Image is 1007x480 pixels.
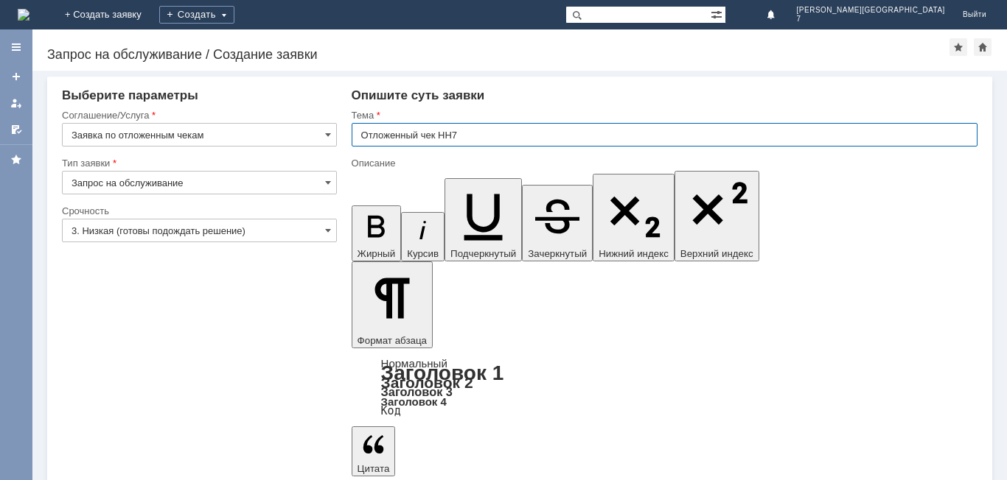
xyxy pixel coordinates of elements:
[4,65,28,88] a: Создать заявку
[352,426,396,476] button: Цитата
[711,7,725,21] span: Расширенный поиск
[599,248,669,259] span: Нижний индекс
[62,88,198,102] span: Выберите параметры
[352,88,485,102] span: Опишите суть заявки
[352,205,402,261] button: Жирный
[593,174,675,261] button: Нижний индекс
[352,359,978,416] div: Формат абзаца
[358,463,390,474] span: Цитата
[522,185,593,261] button: Зачеркнутый
[18,9,29,21] a: Перейти на домашнюю страницу
[62,206,334,216] div: Срочность
[401,212,445,261] button: Курсив
[450,248,516,259] span: Подчеркнутый
[159,6,234,24] div: Создать
[949,38,967,56] div: Добавить в избранное
[381,374,473,391] a: Заголовок 2
[797,6,945,15] span: [PERSON_NAME][GEOGRAPHIC_DATA]
[358,335,427,346] span: Формат абзаца
[62,158,334,168] div: Тип заявки
[352,110,975,120] div: Тема
[62,110,334,120] div: Соглашение/Услуга
[352,158,975,168] div: Описание
[680,248,753,259] span: Верхний индекс
[445,178,522,261] button: Подчеркнутый
[381,395,447,408] a: Заголовок 4
[47,47,949,62] div: Запрос на обслуживание / Создание заявки
[4,118,28,141] a: Мои согласования
[4,91,28,115] a: Мои заявки
[352,261,433,348] button: Формат абзаца
[381,385,453,398] a: Заголовок 3
[358,248,396,259] span: Жирный
[381,404,401,417] a: Код
[18,9,29,21] img: logo
[407,248,439,259] span: Курсив
[797,15,945,24] span: 7
[974,38,992,56] div: Сделать домашней страницей
[675,171,759,261] button: Верхний индекс
[528,248,587,259] span: Зачеркнутый
[381,361,504,384] a: Заголовок 1
[381,357,447,370] a: Нормальный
